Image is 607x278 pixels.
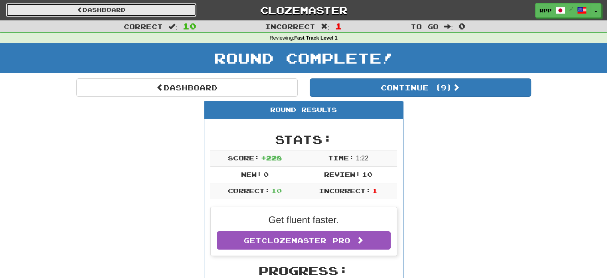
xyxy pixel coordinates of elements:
[261,236,350,245] span: Clozemaster Pro
[204,101,403,119] div: Round Results
[569,6,573,12] span: /
[241,170,262,178] span: New:
[319,187,371,194] span: Incorrect:
[6,3,196,17] a: Dashboard
[372,187,378,194] span: 1
[294,35,338,41] strong: Fast Track Level 1
[263,170,269,178] span: 0
[208,3,399,17] a: Clozemaster
[459,21,465,31] span: 0
[362,170,372,178] span: 10
[210,133,397,146] h2: Stats:
[444,23,453,30] span: :
[310,78,531,97] button: Continue (9)
[328,154,354,162] span: Time:
[271,187,282,194] span: 10
[411,22,439,30] span: To go
[124,22,163,30] span: Correct
[217,231,391,250] a: GetClozemaster Pro
[3,50,604,66] h1: Round Complete!
[324,170,360,178] span: Review:
[228,187,269,194] span: Correct:
[265,22,315,30] span: Incorrect
[540,7,552,14] span: RPP
[183,21,196,31] span: 10
[228,154,259,162] span: Score:
[210,264,397,277] h2: Progress:
[335,21,342,31] span: 1
[217,213,391,227] p: Get fluent faster.
[321,23,330,30] span: :
[356,155,368,162] span: 1 : 22
[535,3,591,18] a: RPP /
[261,154,282,162] span: + 228
[168,23,177,30] span: :
[76,78,298,97] a: Dashboard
